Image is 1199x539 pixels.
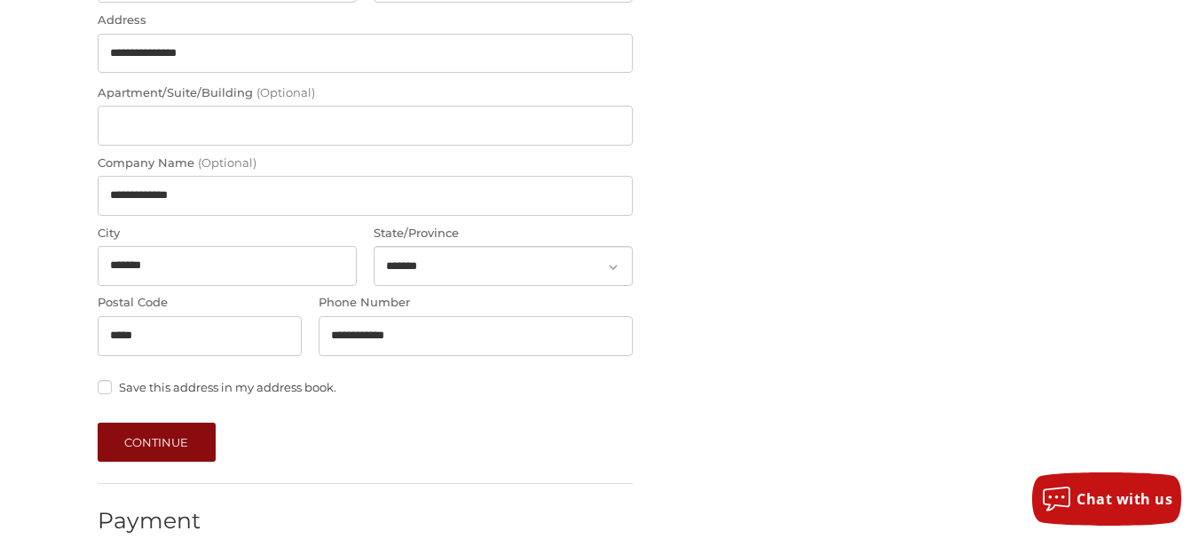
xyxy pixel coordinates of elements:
[98,507,201,535] h2: Payment
[1077,489,1172,509] span: Chat with us
[98,155,633,172] label: Company Name
[98,294,302,312] label: Postal Code
[1032,472,1181,526] button: Chat with us
[98,225,357,242] label: City
[98,12,633,29] label: Address
[198,155,256,170] small: (Optional)
[374,225,633,242] label: State/Province
[256,85,315,99] small: (Optional)
[98,380,633,394] label: Save this address in my address book.
[98,423,216,462] button: Continue
[98,84,633,102] label: Apartment/Suite/Building
[319,294,633,312] label: Phone Number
